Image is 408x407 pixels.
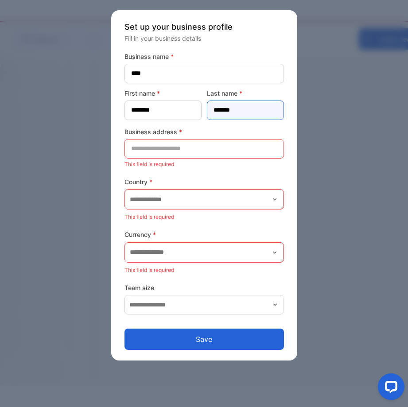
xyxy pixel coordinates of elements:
[124,283,284,292] label: Team size
[124,89,202,98] label: First name
[124,21,284,33] p: Set up your business profile
[124,127,284,136] label: Business address
[124,34,284,43] p: Fill in your business details
[207,89,284,98] label: Last name
[371,370,408,407] iframe: LiveChat chat widget
[124,329,284,350] button: Save
[124,177,284,186] label: Country
[124,230,284,239] label: Currency
[124,264,284,276] p: This field is required
[124,159,284,170] p: This field is required
[124,52,284,61] label: Business name
[124,211,284,223] p: This field is required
